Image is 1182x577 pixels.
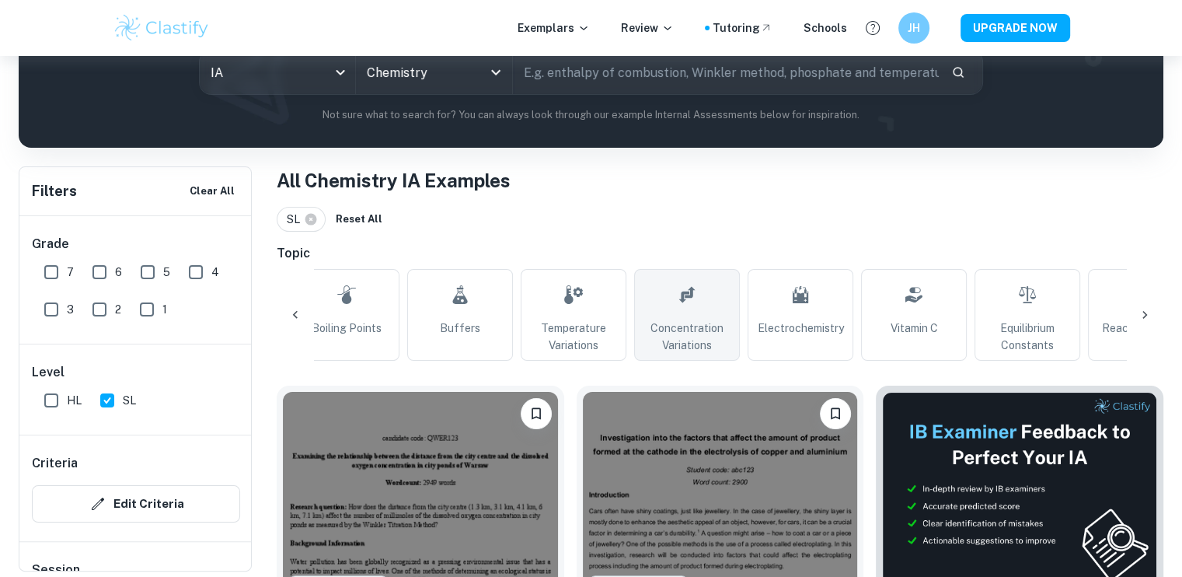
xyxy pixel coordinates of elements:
span: SL [123,392,136,409]
span: Vitamin C [891,320,938,337]
h6: Criteria [32,454,78,473]
p: Not sure what to search for? You can always look through our example Internal Assessments below f... [31,107,1151,123]
button: Reset All [332,208,386,231]
input: E.g. enthalpy of combustion, Winkler method, phosphate and temperature... [513,51,939,94]
span: SL [287,211,307,228]
h6: JH [905,19,922,37]
h6: Grade [32,235,240,254]
span: Electrochemistry [758,320,844,337]
img: Clastify logo [113,12,211,44]
a: Tutoring [713,19,772,37]
button: Bookmark [521,398,552,429]
button: Bookmark [820,398,851,429]
button: Clear All [186,180,239,203]
h6: Filters [32,180,77,202]
h1: All Chemistry IA Examples [277,166,1163,194]
button: Search [945,59,971,86]
span: Concentration Variations [641,320,733,354]
h6: Level [32,363,240,382]
div: IA [200,51,355,94]
span: Equilibrium Constants [982,320,1073,354]
p: Exemplars [518,19,590,37]
button: Edit Criteria [32,485,240,523]
button: UPGRADE NOW [961,14,1070,42]
p: Review [621,19,674,37]
span: Temperature Variations [528,320,619,354]
span: Buffers [440,320,480,337]
span: Boiling Points [312,320,382,337]
a: Schools [804,19,847,37]
button: JH [898,12,929,44]
span: 5 [163,264,170,281]
button: Help and Feedback [859,15,886,41]
div: SL [277,207,326,232]
h6: Topic [277,244,1163,263]
span: 2 [115,301,121,318]
span: 6 [115,264,122,281]
button: Open [485,61,507,83]
span: 7 [67,264,74,281]
span: Reaction Rates [1102,320,1180,337]
span: 1 [162,301,167,318]
span: 3 [67,301,74,318]
span: 4 [211,264,219,281]
span: HL [67,392,82,409]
